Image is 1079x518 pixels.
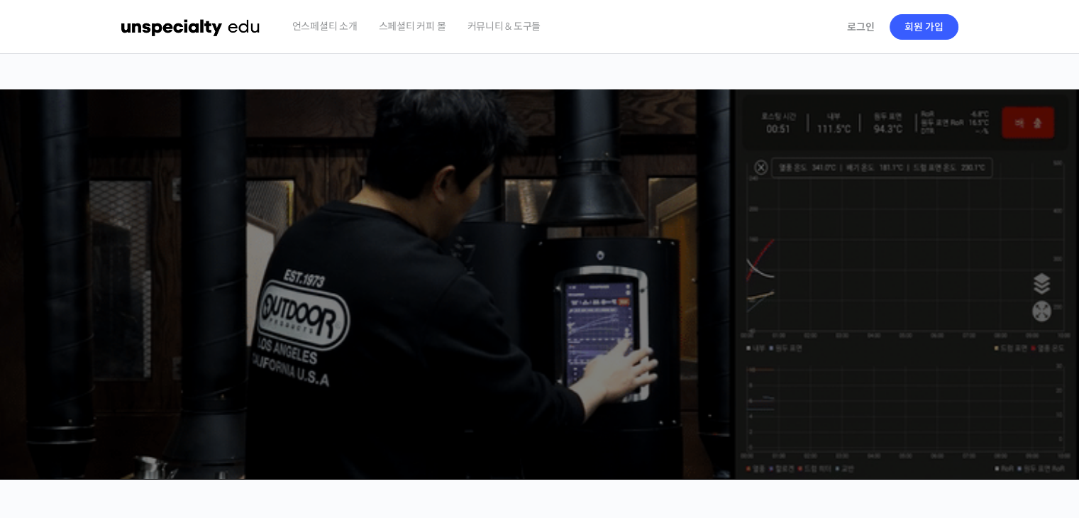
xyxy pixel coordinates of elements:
a: 설정 [183,400,272,436]
p: 시간과 장소에 구애받지 않고, 검증된 커리큘럼으로 [14,295,1066,315]
span: 설정 [219,421,236,433]
span: 홈 [45,421,53,433]
a: 홈 [4,400,94,436]
span: 대화 [130,422,147,434]
p: [PERSON_NAME]을 다하는 당신을 위해, 최고와 함께 만든 커피 클래스 [14,217,1066,289]
a: 대화 [94,400,183,436]
a: 회원 가입 [890,14,958,40]
a: 로그인 [839,11,883,43]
